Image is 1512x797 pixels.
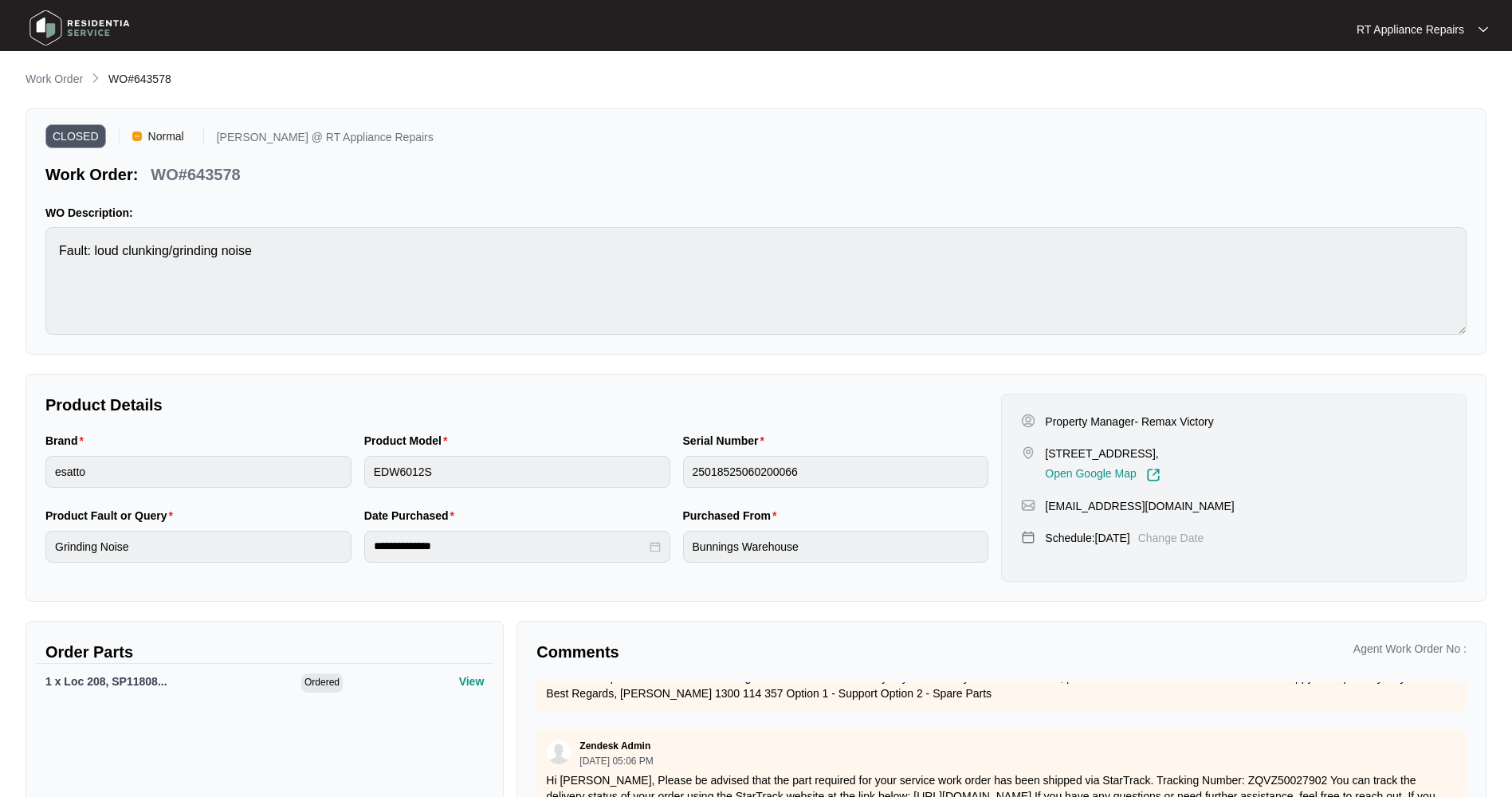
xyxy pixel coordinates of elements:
[579,740,650,752] p: Zendesk Admin
[364,433,454,449] label: Product Model
[45,227,1467,335] textarea: Fault: loud clunking/grinding noise
[45,641,484,663] p: Order Parts
[45,531,351,563] input: Product Fault or Query
[45,394,988,416] p: Product Details
[24,4,135,52] img: residentia service logo
[579,756,653,766] p: [DATE] 05:06 PM
[1021,446,1035,460] img: map-pin
[1045,414,1213,430] p: Property Manager- Remax Victory
[132,132,142,141] img: Vercel Logo
[45,205,1467,221] p: WO Description:
[1479,26,1488,33] img: dropdown arrow
[1146,468,1161,482] img: Link-External
[45,456,351,488] input: Brand
[547,740,571,764] img: user.svg
[1045,498,1234,514] p: [EMAIL_ADDRESS][DOMAIN_NAME]
[1045,530,1129,546] p: Schedule: [DATE]
[89,72,102,84] img: chevron-right
[683,433,771,449] label: Serial Number
[374,538,646,555] input: Date Purchased
[683,508,783,524] label: Purchased From
[45,124,106,148] span: CLOSED
[1045,446,1160,461] p: [STREET_ADDRESS],
[1353,641,1467,657] p: Agent Work Order No :
[45,508,179,524] label: Product Fault or Query
[536,641,990,663] p: Comments
[1357,22,1464,37] p: RT Appliance Repairs
[364,508,461,524] label: Date Purchased
[683,531,989,563] input: Purchased From
[22,71,86,88] a: Work Order
[1021,414,1035,428] img: user-pin
[459,673,485,689] p: View
[301,673,343,693] span: Ordered
[1138,530,1204,546] p: Change Date
[45,675,167,688] span: 1 x Loc 208, SP11808...
[108,73,171,85] span: WO#643578
[683,456,989,488] input: Serial Number
[364,456,670,488] input: Product Model
[151,163,240,186] p: WO#643578
[1021,498,1035,512] img: map-pin
[45,433,90,449] label: Brand
[26,71,83,87] p: Work Order
[45,163,138,186] p: Work Order:
[217,132,434,148] p: [PERSON_NAME] @ RT Appliance Repairs
[1045,468,1160,482] a: Open Google Map
[142,124,190,148] span: Normal
[1021,530,1035,544] img: map-pin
